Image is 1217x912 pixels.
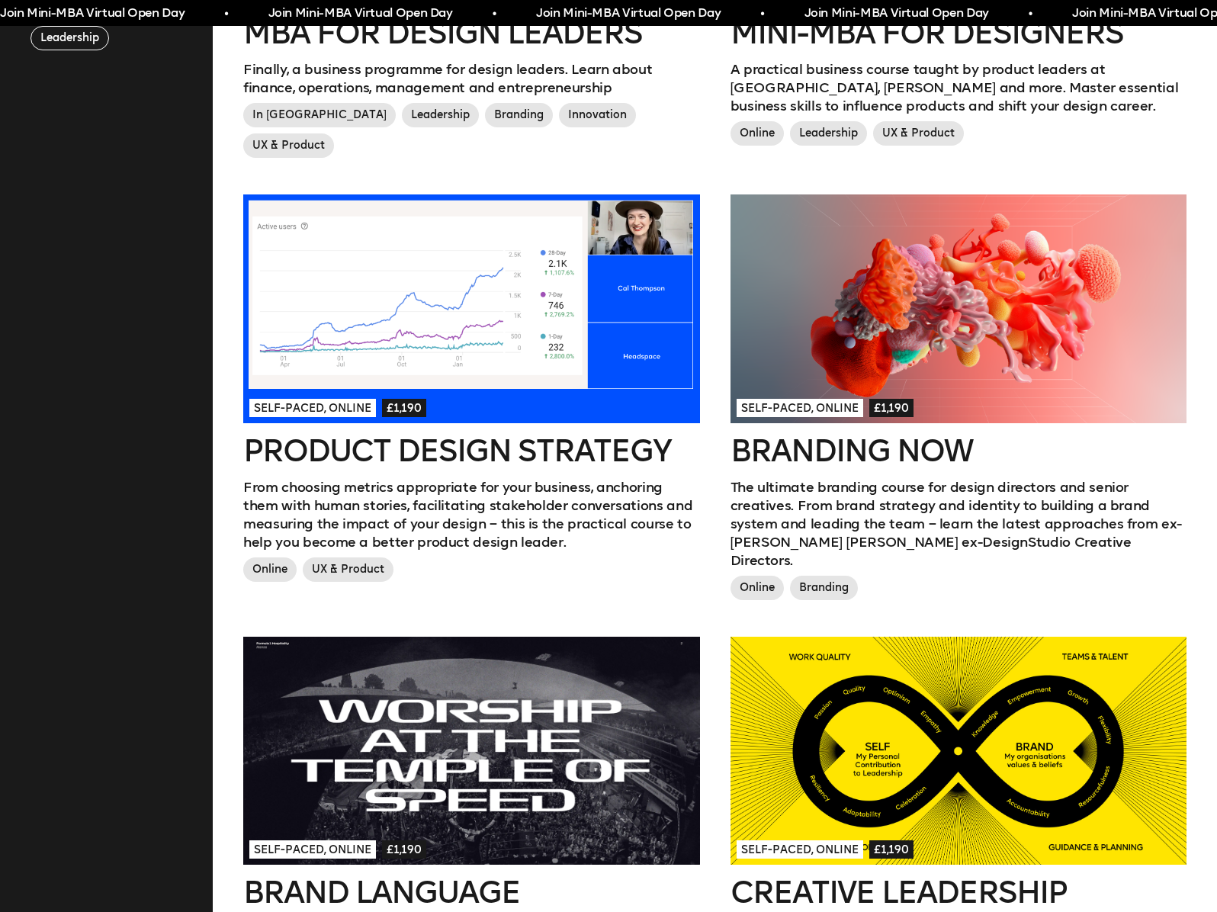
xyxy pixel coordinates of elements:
[731,877,1187,907] h2: Creative Leadership
[731,478,1187,570] p: The ultimate branding course for design directors and senior creatives. From brand strategy and i...
[243,60,700,97] p: Finally, a business programme for design leaders. Learn about finance, operations, management and...
[731,60,1187,115] p: A practical business course taught by product leaders at [GEOGRAPHIC_DATA], [PERSON_NAME] and mor...
[759,5,763,23] span: •
[31,26,109,50] button: Leadership
[243,478,700,551] p: From choosing metrics appropriate for your business, anchoring them with human stories, facilitat...
[731,194,1187,605] a: Self-paced, Online£1,190Branding NowThe ultimate branding course for design directors and senior ...
[303,557,393,582] span: UX & Product
[382,399,426,417] span: £1,190
[790,576,858,600] span: Branding
[490,5,494,23] span: •
[249,840,376,859] span: Self-paced, Online
[243,133,334,158] span: UX & Product
[243,18,700,48] h2: MBA for Design Leaders
[243,877,700,907] h2: Brand Language
[243,103,396,127] span: In [GEOGRAPHIC_DATA]
[869,399,914,417] span: £1,190
[559,103,636,127] span: Innovation
[485,103,553,127] span: Branding
[731,576,784,600] span: Online
[731,121,784,146] span: Online
[402,103,479,127] span: Leadership
[249,399,376,417] span: Self-paced, Online
[243,557,297,582] span: Online
[737,399,863,417] span: Self-paced, Online
[737,840,863,859] span: Self-paced, Online
[731,18,1187,48] h2: Mini-MBA for Designers
[873,121,964,146] span: UX & Product
[869,840,914,859] span: £1,190
[243,435,700,466] h2: Product Design Strategy
[243,194,700,587] a: Self-paced, Online£1,190Product Design StrategyFrom choosing metrics appropriate for your busines...
[223,5,226,23] span: •
[1026,5,1030,23] span: •
[731,435,1187,466] h2: Branding Now
[790,121,867,146] span: Leadership
[382,840,426,859] span: £1,190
